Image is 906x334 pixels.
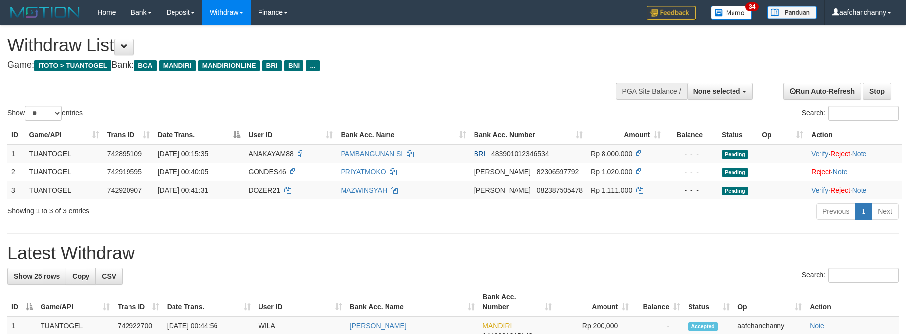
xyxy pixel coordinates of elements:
a: Verify [811,186,828,194]
a: PRIYATMOKO [341,168,386,176]
span: ANAKAYAM88 [248,150,293,158]
a: [PERSON_NAME] [350,322,407,330]
div: - - - [669,185,714,195]
th: Op: activate to sort column ascending [733,288,806,316]
a: Reject [830,150,850,158]
a: MAZWINSYAH [341,186,387,194]
th: Bank Acc. Number: activate to sort column ascending [478,288,556,316]
span: MANDIRI [482,322,512,330]
span: BCA [134,60,156,71]
span: 742920907 [107,186,142,194]
span: Pending [722,150,748,159]
span: 742895109 [107,150,142,158]
span: BNI [284,60,303,71]
td: TUANTOGEL [25,181,103,199]
th: Game/API: activate to sort column ascending [37,288,114,316]
span: [PERSON_NAME] [474,168,531,176]
span: Pending [722,168,748,177]
input: Search: [828,106,899,121]
span: [DATE] 00:41:31 [158,186,208,194]
td: 2 [7,163,25,181]
th: Date Trans.: activate to sort column descending [154,126,245,144]
th: User ID: activate to sort column ascending [255,288,346,316]
a: Next [871,203,899,220]
span: Rp 1.020.000 [591,168,632,176]
th: Balance [665,126,718,144]
a: PAMBANGUNAN SI [341,150,403,158]
a: Previous [816,203,856,220]
span: Rp 1.111.000 [591,186,632,194]
span: ... [306,60,319,71]
a: Run Auto-Refresh [783,83,861,100]
button: None selected [687,83,753,100]
span: BRI [262,60,282,71]
span: ITOTO > TUANTOGEL [34,60,111,71]
th: ID: activate to sort column descending [7,288,37,316]
img: Button%20Memo.svg [711,6,752,20]
div: Showing 1 to 3 of 3 entries [7,202,370,216]
span: GONDES46 [248,168,286,176]
label: Search: [802,106,899,121]
select: Showentries [25,106,62,121]
span: [DATE] 00:15:35 [158,150,208,158]
span: Rp 8.000.000 [591,150,632,158]
td: · [807,163,902,181]
th: Bank Acc. Name: activate to sort column ascending [337,126,470,144]
span: MANDIRIONLINE [198,60,260,71]
label: Search: [802,268,899,283]
th: Bank Acc. Name: activate to sort column ascending [346,288,479,316]
div: - - - [669,167,714,177]
h4: Game: Bank: [7,60,594,70]
th: ID [7,126,25,144]
div: PGA Site Balance / [616,83,687,100]
span: Copy 082387505478 to clipboard [537,186,583,194]
a: Show 25 rows [7,268,66,285]
span: BRI [474,150,485,158]
img: panduan.png [767,6,817,19]
a: Note [810,322,824,330]
th: User ID: activate to sort column ascending [244,126,337,144]
span: 34 [745,2,759,11]
span: Accepted [688,322,718,331]
label: Show entries [7,106,83,121]
a: Copy [66,268,96,285]
h1: Withdraw List [7,36,594,55]
td: · · [807,144,902,163]
td: · · [807,181,902,199]
th: Game/API: activate to sort column ascending [25,126,103,144]
span: DOZER21 [248,186,280,194]
th: Op: activate to sort column ascending [758,126,807,144]
td: 1 [7,144,25,163]
th: Status: activate to sort column ascending [684,288,733,316]
a: Note [852,186,867,194]
td: TUANTOGEL [25,163,103,181]
span: Show 25 rows [14,272,60,280]
div: - - - [669,149,714,159]
input: Search: [828,268,899,283]
th: Date Trans.: activate to sort column ascending [163,288,255,316]
a: Reject [830,186,850,194]
span: Copy 483901012346534 to clipboard [491,150,549,158]
th: Bank Acc. Number: activate to sort column ascending [470,126,587,144]
h1: Latest Withdraw [7,244,899,263]
a: 1 [855,203,872,220]
th: Trans ID: activate to sort column ascending [103,126,154,144]
span: MANDIRI [159,60,196,71]
span: None selected [693,87,740,95]
a: Note [833,168,848,176]
img: Feedback.jpg [647,6,696,20]
th: Action [807,126,902,144]
span: Pending [722,187,748,195]
th: Trans ID: activate to sort column ascending [114,288,163,316]
span: Copy 82306597792 to clipboard [537,168,579,176]
th: Status [718,126,758,144]
td: 3 [7,181,25,199]
a: Note [852,150,867,158]
a: CSV [95,268,123,285]
span: [DATE] 00:40:05 [158,168,208,176]
td: TUANTOGEL [25,144,103,163]
th: Amount: activate to sort column ascending [587,126,665,144]
span: CSV [102,272,116,280]
img: MOTION_logo.png [7,5,83,20]
a: Reject [811,168,831,176]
